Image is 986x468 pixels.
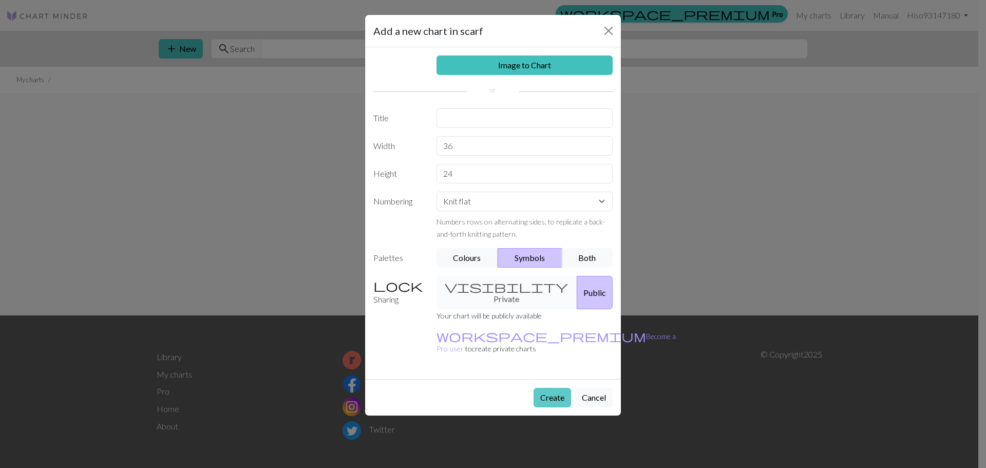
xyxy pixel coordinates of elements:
label: Sharing [367,276,430,309]
a: Image to Chart [437,55,613,75]
small: Your chart will be publicly available [437,311,542,320]
button: Public [577,276,613,309]
button: Colours [437,248,499,268]
a: Become a Pro user [437,332,676,353]
button: Symbols [498,248,562,268]
small: to create private charts [437,332,676,353]
button: Cancel [575,388,613,407]
button: Both [562,248,613,268]
label: Title [367,108,430,128]
label: Width [367,136,430,156]
label: Height [367,164,430,183]
h5: Add a new chart in scarf [373,23,483,39]
label: Palettes [367,248,430,268]
span: workspace_premium [437,329,646,343]
label: Numbering [367,192,430,240]
button: Close [600,23,617,39]
small: Numbers rows on alternating sides, to replicate a back-and-forth knitting pattern. [437,217,605,238]
button: Create [534,388,571,407]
